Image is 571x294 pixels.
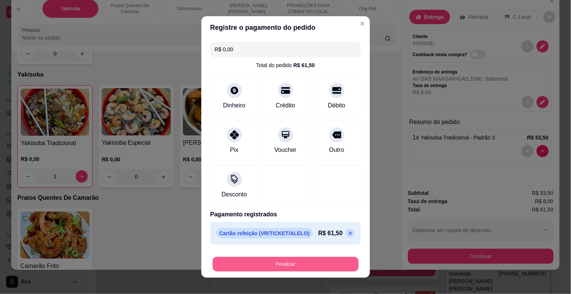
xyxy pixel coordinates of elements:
[318,229,343,238] p: R$ 61,50
[216,228,313,239] p: Cartão refeição (VR/TICKET/ALELO)
[223,101,246,110] div: Dinheiro
[328,101,345,110] div: Débito
[329,145,344,155] div: Outro
[230,145,238,155] div: Pix
[222,190,247,199] div: Desconto
[276,101,295,110] div: Crédito
[213,257,359,272] button: Finalizar
[294,61,315,69] div: R$ 61,50
[274,145,297,155] div: Voucher
[256,61,315,69] div: Total do pedido
[215,42,356,57] input: Ex.: hambúrguer de cordeiro
[356,18,368,30] button: Close
[210,210,361,219] p: Pagamento registrados
[201,16,370,39] header: Registre o pagamento do pedido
